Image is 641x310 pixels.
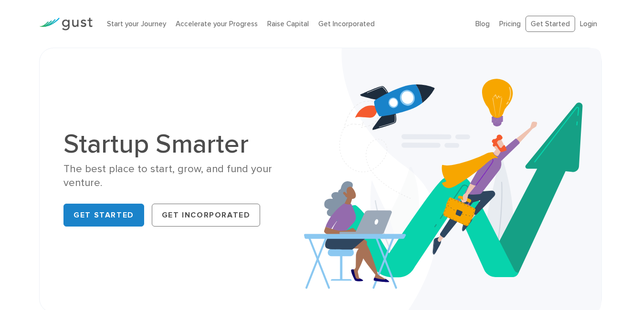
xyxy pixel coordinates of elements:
[152,204,261,227] a: Get Incorporated
[176,20,258,28] a: Accelerate your Progress
[580,20,597,28] a: Login
[499,20,521,28] a: Pricing
[475,20,490,28] a: Blog
[318,20,375,28] a: Get Incorporated
[525,16,575,32] a: Get Started
[107,20,166,28] a: Start your Journey
[63,162,313,190] div: The best place to start, grow, and fund your venture.
[39,18,93,31] img: Gust Logo
[63,131,313,157] h1: Startup Smarter
[63,204,144,227] a: Get Started
[267,20,309,28] a: Raise Capital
